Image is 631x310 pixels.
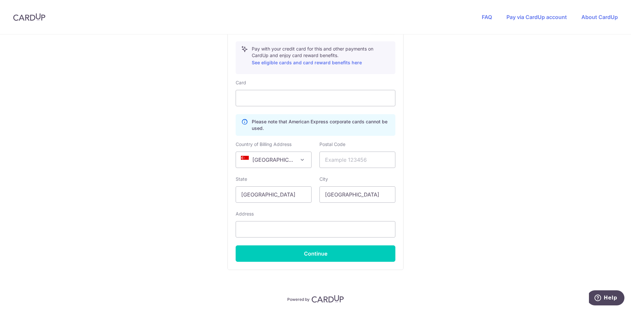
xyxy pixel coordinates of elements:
[319,152,395,168] input: Example 123456
[236,152,311,168] span: Singapore
[319,176,328,182] label: City
[581,14,618,20] a: About CardUp
[589,290,624,307] iframe: Opens a widget where you can find more information
[252,60,362,65] a: See eligible cards and card reward benefits here
[241,94,390,102] iframe: Secure card payment input frame
[236,211,254,217] label: Address
[506,14,567,20] a: Pay via CardUp account
[482,14,492,20] a: FAQ
[236,141,292,148] label: Country of Billing Address
[236,245,395,262] button: Continue
[13,13,45,21] img: CardUp
[236,79,246,86] label: Card
[252,46,390,67] p: Pay with your credit card for this and other payments on CardUp and enjoy card reward benefits.
[312,295,344,303] img: CardUp
[287,296,310,302] p: Powered by
[319,141,345,148] label: Postal Code
[252,118,390,132] p: Please note that American Express corporate cards cannot be used.
[236,176,247,182] label: State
